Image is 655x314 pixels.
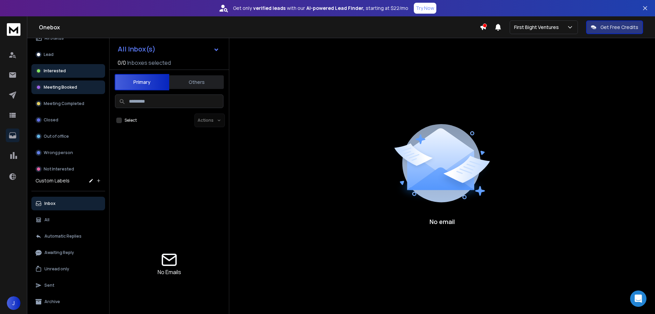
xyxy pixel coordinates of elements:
p: First Bight Ventures [514,24,562,31]
button: J [7,296,20,310]
p: Not Interested [44,166,74,172]
h3: Inboxes selected [127,59,171,67]
button: Others [169,75,224,90]
p: Meeting Completed [44,101,84,106]
p: Get Free Credits [600,24,638,31]
button: Sent [31,279,105,292]
button: Try Now [414,3,436,14]
button: Primary [115,74,169,90]
p: Try Now [416,5,434,12]
button: Meeting Completed [31,97,105,110]
button: Interested [31,64,105,78]
button: Awaiting Reply [31,246,105,259]
p: No Emails [158,268,181,276]
p: Sent [44,283,54,288]
button: Automatic Replies [31,229,105,243]
p: All Status [44,35,64,41]
button: Archive [31,295,105,309]
span: 0 / 0 [118,59,126,67]
button: Wrong person [31,146,105,160]
img: logo [7,23,20,36]
p: Unread only [44,266,69,272]
strong: verified leads [253,5,286,12]
button: Inbox [31,197,105,210]
p: Lead [44,52,54,57]
h1: Onebox [39,23,480,31]
p: All [44,217,49,223]
button: Get Free Credits [586,20,643,34]
h3: Custom Labels [35,177,70,184]
p: Wrong person [44,150,73,155]
button: Not Interested [31,162,105,176]
button: All Status [31,31,105,45]
button: Unread only [31,262,105,276]
p: No email [430,217,455,226]
h1: All Inbox(s) [118,46,156,53]
strong: AI-powered Lead Finder, [306,5,364,12]
button: Lead [31,48,105,61]
p: Out of office [44,134,69,139]
p: Inbox [44,201,56,206]
label: Select [125,118,137,123]
button: Meeting Booked [31,80,105,94]
p: Automatic Replies [44,234,82,239]
p: Closed [44,117,58,123]
div: Open Intercom Messenger [630,290,646,307]
p: Get only with our starting at $22/mo [233,5,408,12]
p: Archive [44,299,60,304]
button: Closed [31,113,105,127]
button: Out of office [31,130,105,143]
button: All Inbox(s) [112,42,225,56]
button: All [31,213,105,227]
p: Interested [44,68,66,74]
p: Meeting Booked [44,85,77,90]
p: Awaiting Reply [44,250,74,255]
